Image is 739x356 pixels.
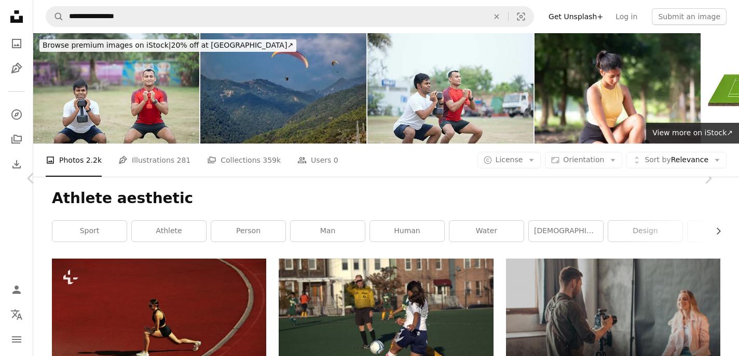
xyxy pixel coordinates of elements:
span: 0 [334,154,338,166]
a: person [211,221,285,241]
span: Browse premium images on iStock | [43,41,171,49]
button: Language [6,304,27,325]
form: Find visuals sitewide [46,6,534,27]
a: Next [677,129,739,228]
img: Paragliding over the clouds sunset view at Bir Billing Himachal Pradesh India. Clouds in the sky [200,33,366,144]
span: 359k [263,154,281,166]
h1: Athlete aesthetic [52,189,720,208]
a: Athletic [52,325,266,334]
span: View more on iStock ↗ [652,129,733,137]
button: Visual search [509,7,533,26]
button: Search Unsplash [46,7,64,26]
a: A group of people playing a game of soccer [279,325,493,334]
button: scroll list to the right [709,221,720,241]
img: Functional Exercise Routine in Outdoor Setting [33,33,199,144]
a: sport [52,221,127,241]
a: Get Unsplash+ [542,8,609,25]
a: Log in [609,8,644,25]
a: View more on iStock↗ [646,123,739,144]
span: 281 [177,154,191,166]
span: License [496,155,523,164]
a: Log in / Sign up [6,279,27,300]
span: 20% off at [GEOGRAPHIC_DATA] ↗ [43,41,293,49]
span: Sort by [645,155,670,164]
a: water [449,221,524,241]
button: Submit an image [652,8,727,25]
a: athlete [132,221,206,241]
a: Collections 359k [207,144,281,177]
img: Functional Exercise Routine in Outdoor Setting [367,33,533,144]
a: Users 0 [297,144,338,177]
a: man [291,221,365,241]
img: Attractive sporty woman in sportswear warming up her body while exercising in a green park [535,33,701,144]
a: Illustrations [6,58,27,79]
span: Orientation [563,155,604,164]
button: License [477,152,541,168]
button: Orientation [545,152,622,168]
a: design [608,221,682,241]
a: Browse premium images on iStock|20% off at [GEOGRAPHIC_DATA]↗ [33,33,303,58]
span: Relevance [645,155,708,165]
a: Explore [6,104,27,125]
a: Photos [6,33,27,54]
a: [DEMOGRAPHIC_DATA] [529,221,603,241]
a: human [370,221,444,241]
button: Menu [6,329,27,350]
button: Clear [485,7,508,26]
a: Illustrations 281 [118,144,190,177]
button: Sort byRelevance [626,152,727,168]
